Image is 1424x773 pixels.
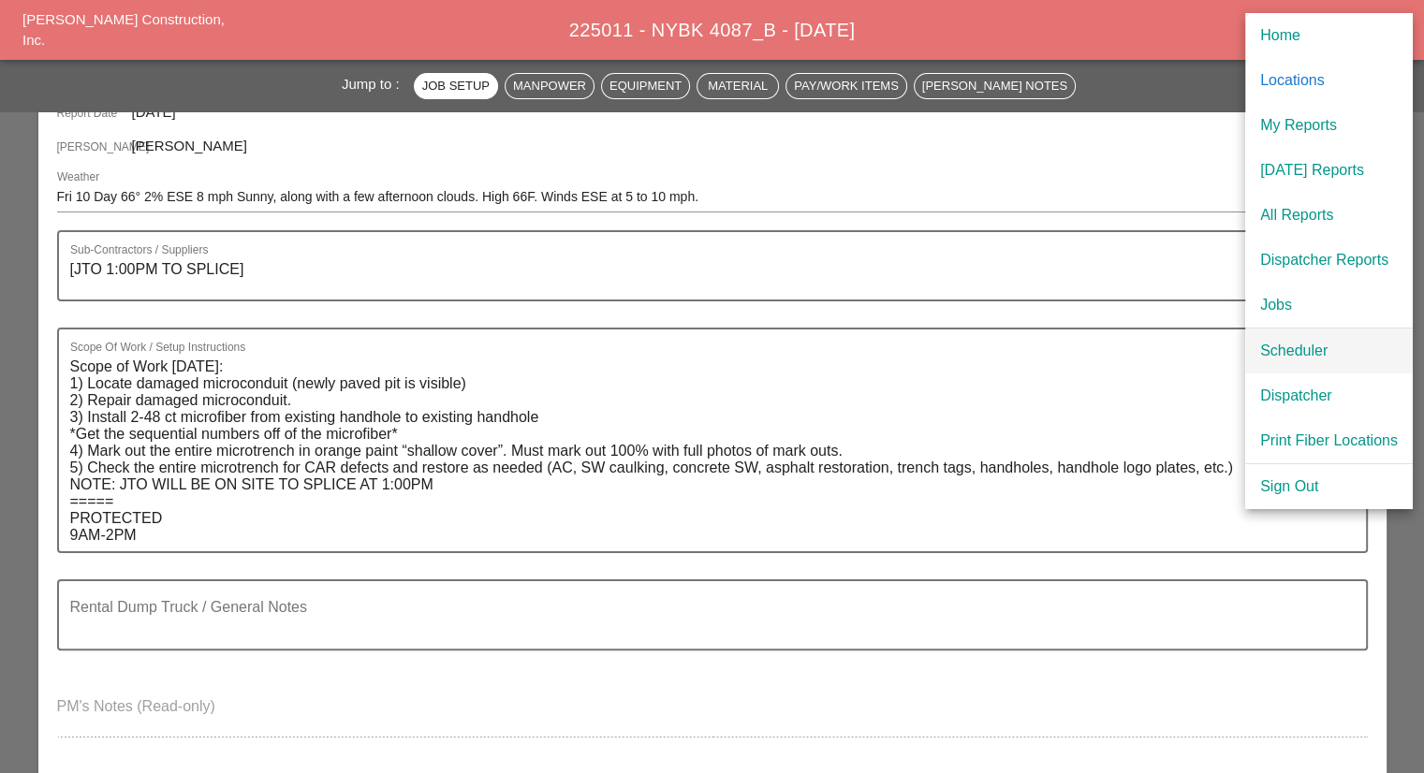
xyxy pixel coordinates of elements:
[70,352,1340,551] textarea: Scope Of Work / Setup Instructions
[914,73,1076,99] button: [PERSON_NAME] Notes
[1245,58,1413,103] a: Locations
[1260,24,1398,47] div: Home
[57,139,132,155] span: [PERSON_NAME]
[414,73,498,99] button: Job Setup
[1260,430,1398,452] div: Print Fiber Locations
[1245,373,1413,418] a: Dispatcher
[569,20,856,40] span: 225011 - NYBK 4087_B - [DATE]
[1260,159,1398,182] div: [DATE] Reports
[1245,328,1413,373] a: Scheduler
[132,138,247,153] span: [PERSON_NAME]
[1260,69,1398,92] div: Locations
[57,182,1342,211] input: Weather
[922,77,1067,95] div: [PERSON_NAME] Notes
[1260,249,1398,271] div: Dispatcher Reports
[705,77,771,95] div: Material
[70,255,1340,299] textarea: Sub-Contractors / Suppliers
[22,11,225,49] a: [PERSON_NAME] Construction, Inc.
[132,104,176,120] span: [DATE]
[785,73,906,99] button: Pay/Work Items
[609,77,682,95] div: Equipment
[1260,294,1398,316] div: Jobs
[1245,103,1413,148] a: My Reports
[1260,114,1398,137] div: My Reports
[601,73,690,99] button: Equipment
[422,77,490,95] div: Job Setup
[342,76,407,92] span: Jump to :
[1245,238,1413,283] a: Dispatcher Reports
[794,77,898,95] div: Pay/Work Items
[57,692,1368,737] textarea: PM's Notes (Read-only)
[513,77,586,95] div: Manpower
[1260,475,1398,498] div: Sign Out
[1260,340,1398,362] div: Scheduler
[70,604,1340,649] textarea: Rental Dump Truck / General Notes
[1245,13,1413,58] a: Home
[1260,385,1398,407] div: Dispatcher
[1245,148,1413,193] a: [DATE] Reports
[1245,283,1413,328] a: Jobs
[505,73,595,99] button: Manpower
[1245,193,1413,238] a: All Reports
[697,73,779,99] button: Material
[57,105,132,122] span: Report Date
[1245,418,1413,463] a: Print Fiber Locations
[1260,204,1398,226] div: All Reports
